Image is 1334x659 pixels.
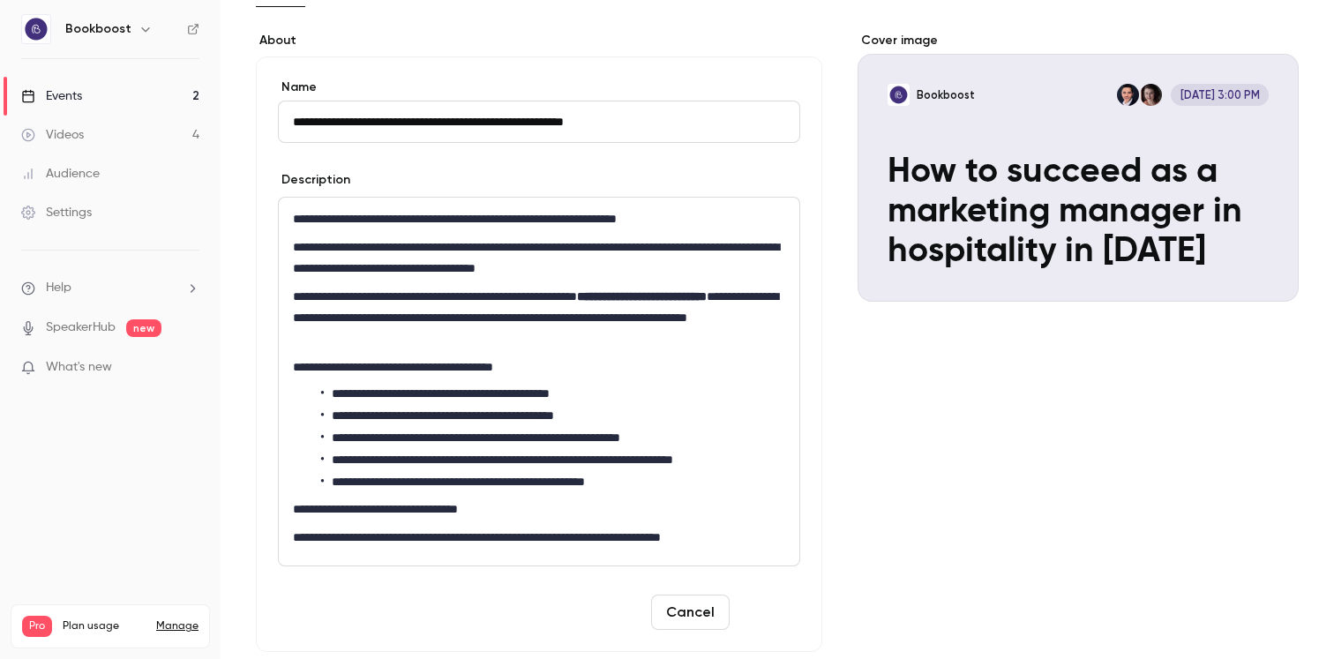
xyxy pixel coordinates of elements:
[46,318,116,337] a: SpeakerHub
[21,279,199,297] li: help-dropdown-opener
[65,20,131,38] h6: Bookboost
[178,360,199,376] iframe: Noticeable Trigger
[279,198,799,565] div: editor
[858,32,1299,49] label: Cover image
[858,32,1299,302] section: Cover image
[63,619,146,633] span: Plan usage
[278,171,350,189] label: Description
[278,79,800,96] label: Name
[21,204,92,221] div: Settings
[22,15,50,43] img: Bookboost
[21,87,82,105] div: Events
[278,197,800,566] section: description
[737,595,800,630] button: Save
[126,319,161,337] span: new
[22,616,52,637] span: Pro
[21,126,84,144] div: Videos
[21,165,100,183] div: Audience
[46,358,112,377] span: What's new
[256,32,822,49] label: About
[651,595,730,630] button: Cancel
[46,279,71,297] span: Help
[156,619,199,633] a: Manage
